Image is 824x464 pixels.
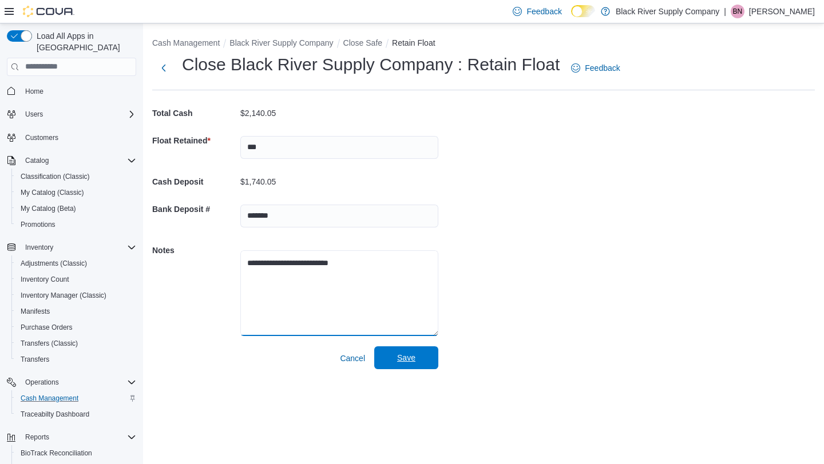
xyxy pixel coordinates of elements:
span: Traceabilty Dashboard [16,407,136,421]
a: Transfers (Classic) [16,337,82,350]
a: Purchase Orders [16,321,77,334]
span: Inventory [21,241,136,254]
button: Classification (Classic) [11,169,141,185]
a: Adjustments (Classic) [16,257,92,270]
span: Inventory Manager (Classic) [16,289,136,302]
span: Adjustments (Classic) [21,259,87,268]
span: Users [21,107,136,121]
button: Cash Management [11,390,141,406]
button: Catalog [21,154,53,167]
h5: Bank Deposit # [152,198,238,221]
button: BioTrack Reconciliation [11,445,141,461]
a: Traceabilty Dashboard [16,407,94,421]
span: My Catalog (Classic) [21,188,84,197]
button: Reports [2,429,141,445]
a: Promotions [16,218,60,231]
span: Home [25,87,43,96]
span: BN [733,5,743,18]
a: My Catalog (Classic) [16,186,89,199]
span: Inventory Count [21,275,69,284]
a: Inventory Count [16,273,74,286]
span: My Catalog (Beta) [16,202,136,215]
button: Retain Float [392,38,435,47]
span: Classification (Classic) [16,170,136,183]
button: Close Safe [343,38,382,47]
a: BioTrack Reconciliation [16,446,97,460]
span: Operations [21,375,136,389]
span: BioTrack Reconciliation [21,449,92,458]
h5: Float Retained [152,129,238,152]
button: Inventory [21,241,58,254]
p: $2,140.05 [240,109,276,118]
button: Transfers [11,351,141,367]
h5: Cash Deposit [152,170,238,193]
p: Black River Supply Company [616,5,719,18]
button: Operations [2,374,141,390]
button: Users [2,106,141,122]
nav: An example of EuiBreadcrumbs [152,37,815,51]
input: Dark Mode [571,5,595,17]
a: Customers [21,131,63,145]
a: Home [21,85,48,98]
span: Save [397,352,415,363]
span: Adjustments (Classic) [16,257,136,270]
a: Classification (Classic) [16,170,94,183]
span: Catalog [25,156,49,165]
button: Black River Supply Company [229,38,333,47]
span: Transfers [16,353,136,366]
span: Operations [25,378,59,387]
span: Transfers (Classic) [21,339,78,348]
button: Traceabilty Dashboard [11,406,141,422]
button: Cash Management [152,38,220,47]
span: Manifests [21,307,50,316]
span: Purchase Orders [21,323,73,332]
a: Manifests [16,305,54,318]
span: Catalog [21,154,136,167]
h5: Notes [152,239,238,262]
span: Transfers [21,355,49,364]
span: Inventory Manager (Classic) [21,291,106,300]
span: Promotions [16,218,136,231]
button: Save [374,346,438,369]
span: Inventory Count [16,273,136,286]
button: Purchase Orders [11,319,141,335]
button: Inventory Count [11,271,141,287]
span: My Catalog (Classic) [16,186,136,199]
span: Manifests [16,305,136,318]
span: Reports [25,433,49,442]
img: Cova [23,6,74,17]
button: Manifests [11,303,141,319]
button: Operations [21,375,64,389]
span: BioTrack Reconciliation [16,446,136,460]
a: Cash Management [16,391,83,405]
a: My Catalog (Beta) [16,202,81,215]
span: Promotions [21,220,56,229]
button: Next [152,57,175,79]
span: Purchase Orders [16,321,136,334]
span: Cash Management [21,394,78,403]
span: Feedback [526,6,561,17]
button: My Catalog (Classic) [11,185,141,201]
span: Classification (Classic) [21,172,90,181]
button: Users [21,107,47,121]
span: Customers [25,133,58,142]
span: Cancel [340,353,365,364]
a: Transfers [16,353,54,366]
button: Reports [21,430,54,444]
button: Cancel [335,347,370,370]
span: Reports [21,430,136,444]
a: Inventory Manager (Classic) [16,289,111,302]
button: Transfers (Classic) [11,335,141,351]
button: Catalog [2,153,141,169]
span: My Catalog (Beta) [21,204,76,213]
span: Cash Management [16,391,136,405]
p: $1,740.05 [240,177,276,186]
div: Brittany Niles [731,5,744,18]
span: Home [21,84,136,98]
span: Feedback [585,62,620,74]
button: Inventory [2,239,141,255]
span: Users [25,110,43,119]
h1: Close Black River Supply Company : Retain Float [182,53,560,76]
span: Inventory [25,243,53,252]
